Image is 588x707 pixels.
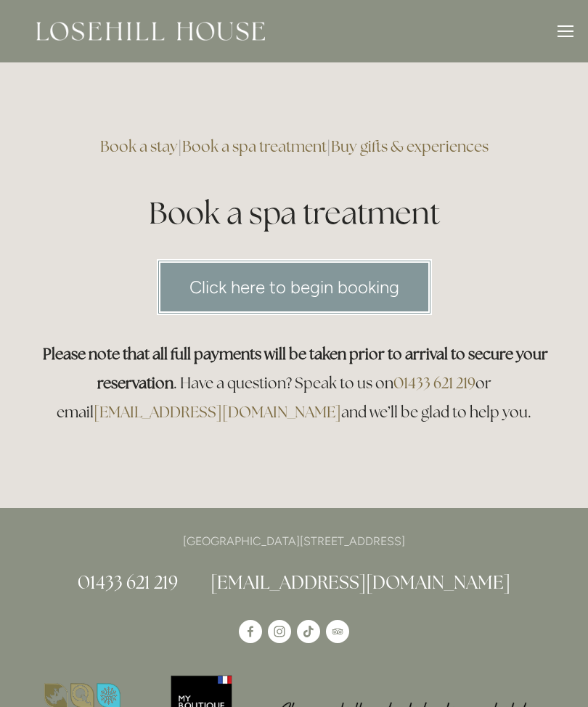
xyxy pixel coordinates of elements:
a: [EMAIL_ADDRESS][DOMAIN_NAME] [211,571,510,594]
h3: | | [23,132,565,161]
img: Losehill House [36,22,265,41]
h1: Book a spa treatment [23,192,565,234]
a: [EMAIL_ADDRESS][DOMAIN_NAME] [94,402,341,422]
h3: . Have a question? Speak to us on or email and we’ll be glad to help you. [23,340,565,427]
a: Buy gifts & experiences [331,136,489,156]
a: Book a spa treatment [182,136,327,156]
a: TikTok [297,620,320,643]
a: Click here to begin booking [157,259,432,315]
a: Losehill House Hotel & Spa [239,620,262,643]
strong: Please note that all full payments will be taken prior to arrival to secure your reservation [43,344,551,393]
a: 01433 621 219 [393,373,475,393]
a: Instagram [268,620,291,643]
a: Book a stay [100,136,178,156]
a: 01433 621 219 [78,571,178,594]
a: TripAdvisor [326,620,349,643]
p: [GEOGRAPHIC_DATA][STREET_ADDRESS] [23,531,565,551]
